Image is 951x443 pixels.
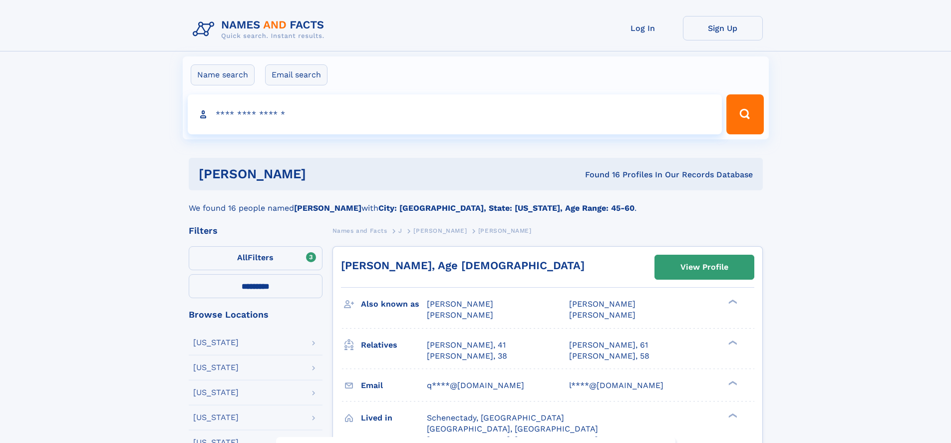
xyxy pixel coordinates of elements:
[193,414,239,422] div: [US_STATE]
[193,389,239,397] div: [US_STATE]
[361,377,427,394] h3: Email
[189,226,322,235] div: Filters
[237,253,248,262] span: All
[361,410,427,427] h3: Lived in
[680,256,728,279] div: View Profile
[726,380,738,386] div: ❯
[655,255,754,279] a: View Profile
[427,299,493,309] span: [PERSON_NAME]
[569,310,635,320] span: [PERSON_NAME]
[189,16,332,43] img: Logo Names and Facts
[569,299,635,309] span: [PERSON_NAME]
[427,310,493,320] span: [PERSON_NAME]
[398,227,402,234] span: J
[413,227,467,234] span: [PERSON_NAME]
[726,339,738,346] div: ❯
[199,168,446,180] h1: [PERSON_NAME]
[341,259,585,272] a: [PERSON_NAME], Age [DEMOGRAPHIC_DATA]
[726,412,738,419] div: ❯
[361,296,427,313] h3: Also known as
[188,94,722,134] input: search input
[726,94,763,134] button: Search Button
[683,16,763,40] a: Sign Up
[427,340,506,351] a: [PERSON_NAME], 41
[413,224,467,237] a: [PERSON_NAME]
[445,169,753,180] div: Found 16 Profiles In Our Records Database
[478,227,532,234] span: [PERSON_NAME]
[265,64,327,85] label: Email search
[569,340,648,351] a: [PERSON_NAME], 61
[193,339,239,347] div: [US_STATE]
[191,64,255,85] label: Name search
[427,351,507,362] a: [PERSON_NAME], 38
[361,337,427,354] h3: Relatives
[189,246,322,270] label: Filters
[398,224,402,237] a: J
[189,310,322,319] div: Browse Locations
[427,424,598,434] span: [GEOGRAPHIC_DATA], [GEOGRAPHIC_DATA]
[294,203,361,213] b: [PERSON_NAME]
[603,16,683,40] a: Log In
[332,224,387,237] a: Names and Facts
[726,299,738,305] div: ❯
[427,413,564,423] span: Schenectady, [GEOGRAPHIC_DATA]
[378,203,634,213] b: City: [GEOGRAPHIC_DATA], State: [US_STATE], Age Range: 45-60
[193,364,239,372] div: [US_STATE]
[189,190,763,214] div: We found 16 people named with .
[569,351,649,362] a: [PERSON_NAME], 58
